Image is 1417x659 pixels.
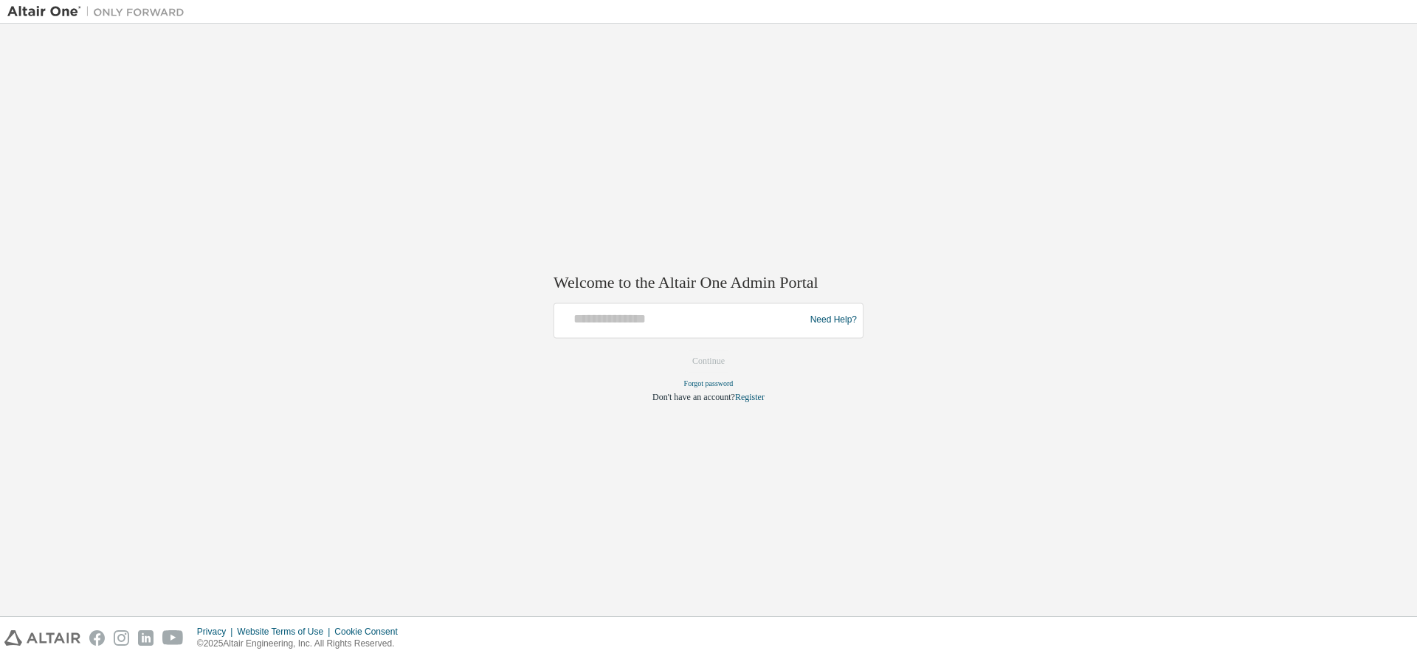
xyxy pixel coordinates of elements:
[237,626,334,638] div: Website Terms of Use
[162,630,184,646] img: youtube.svg
[4,630,80,646] img: altair_logo.svg
[197,626,237,638] div: Privacy
[684,379,734,387] a: Forgot password
[7,4,192,19] img: Altair One
[810,320,857,321] a: Need Help?
[735,392,765,402] a: Register
[334,626,406,638] div: Cookie Consent
[197,638,407,650] p: © 2025 Altair Engineering, Inc. All Rights Reserved.
[89,630,105,646] img: facebook.svg
[554,273,863,294] h2: Welcome to the Altair One Admin Portal
[114,630,129,646] img: instagram.svg
[652,392,735,402] span: Don't have an account?
[138,630,154,646] img: linkedin.svg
